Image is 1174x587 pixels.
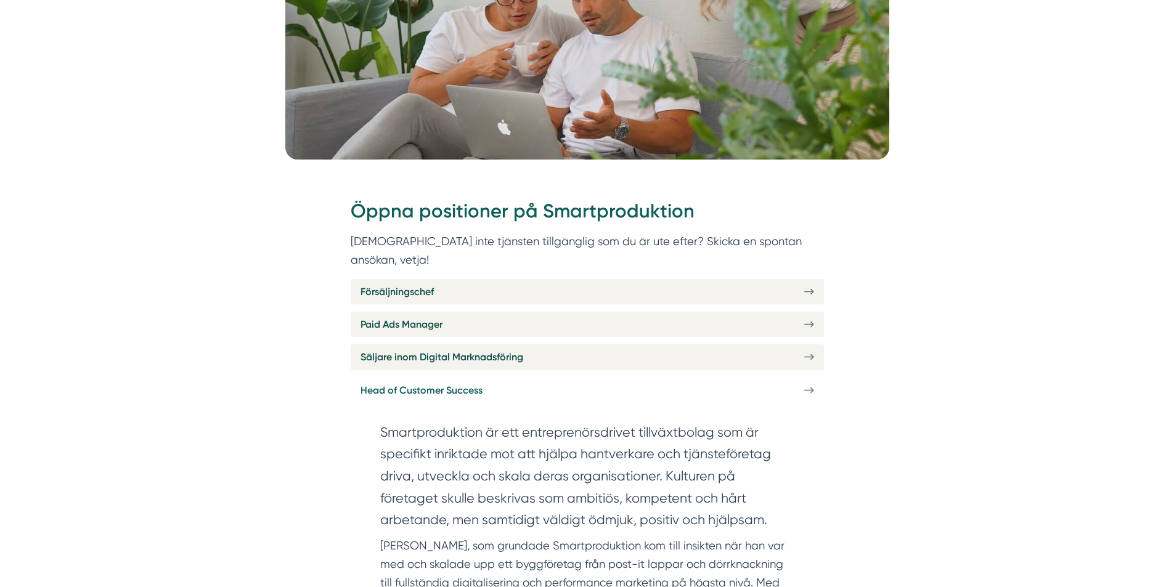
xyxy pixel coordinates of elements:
span: Försäljningschef [361,284,434,299]
span: Säljare inom Digital Marknadsföring [361,349,523,365]
a: Paid Ads Manager [351,312,824,337]
span: Paid Ads Manager [361,317,442,332]
span: Head of Customer Success [361,383,483,398]
a: Head of Customer Success [351,378,824,403]
p: [DEMOGRAPHIC_DATA] inte tjänsten tillgänglig som du är ute efter? Skicka en spontan ansökan, vetja! [351,232,824,269]
h2: Öppna positioner på Smartproduktion [351,198,824,232]
a: Försäljningschef [351,279,824,304]
section: Smartproduktion är ett entreprenörsdrivet tillväxtbolag som är specifikt inriktade mot att hjälpa... [380,421,794,537]
a: Säljare inom Digital Marknadsföring [351,344,824,370]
